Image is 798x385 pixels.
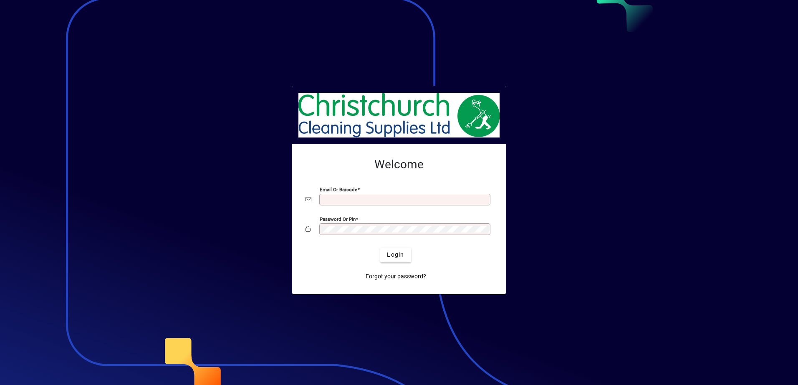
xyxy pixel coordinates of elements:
[362,269,429,284] a: Forgot your password?
[366,272,426,281] span: Forgot your password?
[320,186,357,192] mat-label: Email or Barcode
[306,157,492,172] h2: Welcome
[380,247,411,262] button: Login
[387,250,404,259] span: Login
[320,216,356,222] mat-label: Password or Pin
